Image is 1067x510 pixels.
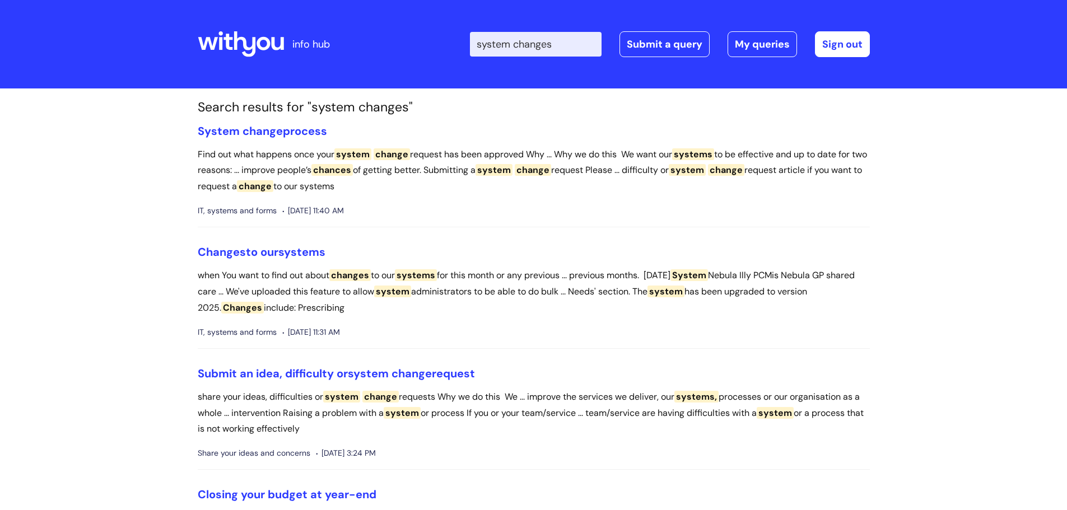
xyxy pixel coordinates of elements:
[292,35,330,53] p: info hub
[384,407,421,419] span: system
[198,366,475,381] a: Submit an idea, difficulty orsystem changerequest
[329,269,371,281] span: changes
[470,32,602,57] input: Search
[198,487,376,502] a: Closing your budget at year-end
[670,269,708,281] span: System
[470,31,870,57] div: | -
[757,407,794,419] span: system
[311,164,353,176] span: chances
[198,389,870,437] p: share your ideas, difficulties or requests Why we do this We ... improve the services we deliver,...
[323,391,360,403] span: system
[198,446,310,460] span: Share your ideas and concerns
[282,204,344,218] span: [DATE] 11:40 AM
[198,204,277,218] span: IT, systems and forms
[316,446,376,460] span: [DATE] 3:24 PM
[198,325,277,339] span: IT, systems and forms
[221,302,264,314] span: Changes
[815,31,870,57] a: Sign out
[348,366,389,381] span: system
[198,245,325,259] a: Changesto oursystems
[395,269,437,281] span: systems
[476,164,512,176] span: system
[392,366,432,381] span: change
[374,148,410,160] span: change
[374,286,411,297] span: system
[198,124,240,138] span: System
[619,31,710,57] a: Submit a query
[282,325,340,339] span: [DATE] 11:31 AM
[674,391,719,403] span: systems,
[198,245,246,259] span: Changes
[334,148,371,160] span: system
[243,124,283,138] span: change
[362,391,399,403] span: change
[669,164,706,176] span: system
[198,268,870,316] p: when You want to find out about to our for this month or any previous ... previous months. [DATE]...
[647,286,684,297] span: system
[198,147,870,195] p: Find out what happens once your request has been approved Why ... Why we do this We want our to b...
[237,180,273,192] span: change
[278,245,325,259] span: systems
[198,100,870,115] h1: Search results for "system changes"
[672,148,714,160] span: systems
[708,164,744,176] span: change
[728,31,797,57] a: My queries
[515,164,551,176] span: change
[198,124,327,138] a: System changeprocess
